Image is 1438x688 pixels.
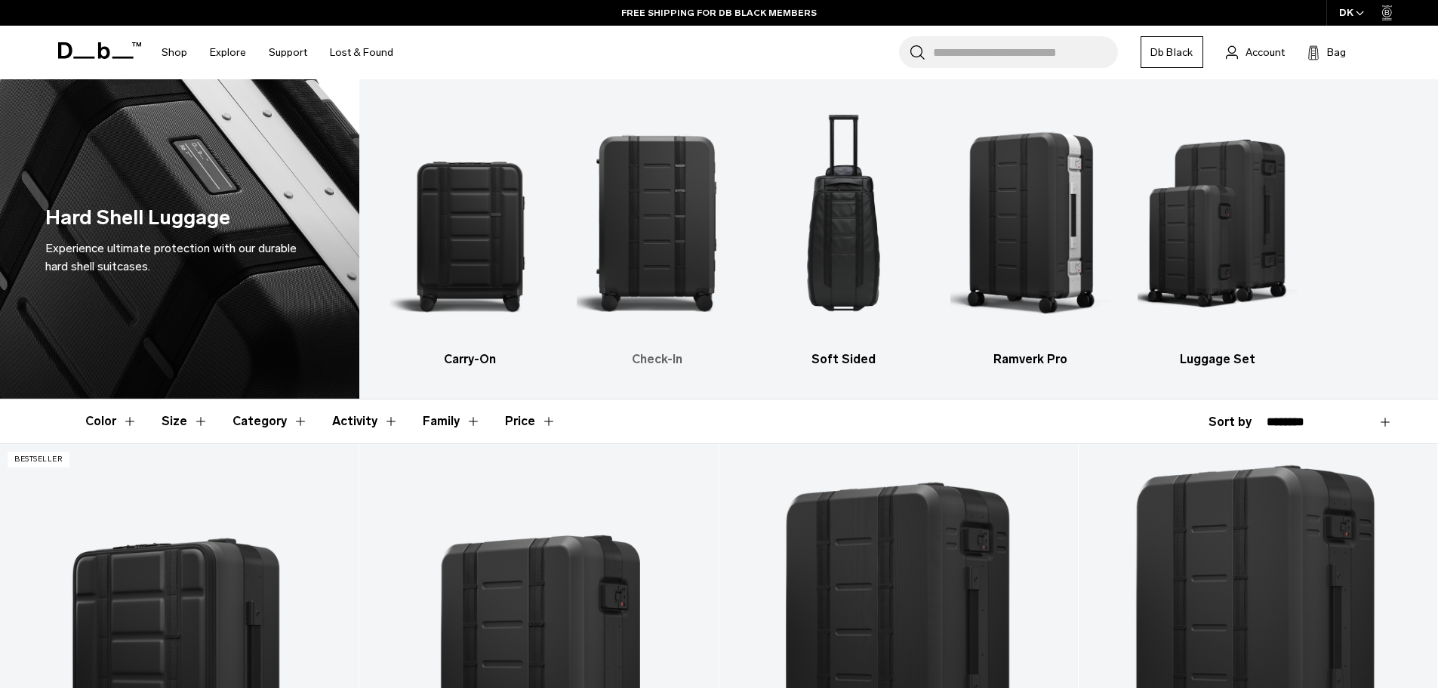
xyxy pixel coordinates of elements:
img: Db [1138,102,1298,343]
li: 5 / 5 [1138,102,1298,369]
a: Db Luggage Set [1138,102,1298,369]
a: Support [269,26,307,79]
a: Db Carry-On [390,102,550,369]
nav: Main Navigation [150,26,405,79]
button: Toggle Filter [332,400,399,443]
button: Toggle Filter [232,400,308,443]
a: Db Check-In [577,102,737,369]
a: Explore [210,26,246,79]
img: Db [577,102,737,343]
span: Account [1246,45,1285,60]
h1: Hard Shell Luggage [45,202,230,233]
p: Bestseller [8,452,69,467]
li: 3 / 5 [764,102,925,369]
a: Db Soft Sided [764,102,925,369]
button: Toggle Filter [423,400,481,443]
a: Db Black [1141,36,1203,68]
h3: Ramverk Pro [950,350,1111,369]
h3: Luggage Set [1138,350,1298,369]
img: Db [390,102,550,343]
li: 2 / 5 [577,102,737,369]
img: Db [950,102,1111,343]
button: Toggle Filter [85,400,137,443]
a: Shop [162,26,187,79]
h3: Soft Sided [764,350,925,369]
button: Bag [1307,43,1346,61]
span: Experience ultimate protection with our durable hard shell suitcases. [45,241,297,273]
a: Account [1226,43,1285,61]
a: Lost & Found [330,26,393,79]
button: Toggle Filter [162,400,208,443]
li: 4 / 5 [950,102,1111,369]
img: Db [764,102,925,343]
a: FREE SHIPPING FOR DB BLACK MEMBERS [621,6,817,20]
a: Db Ramverk Pro [950,102,1111,369]
button: Toggle Price [505,400,556,443]
span: Bag [1327,45,1346,60]
h3: Check-In [577,350,737,369]
li: 1 / 5 [390,102,550,369]
h3: Carry-On [390,350,550,369]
